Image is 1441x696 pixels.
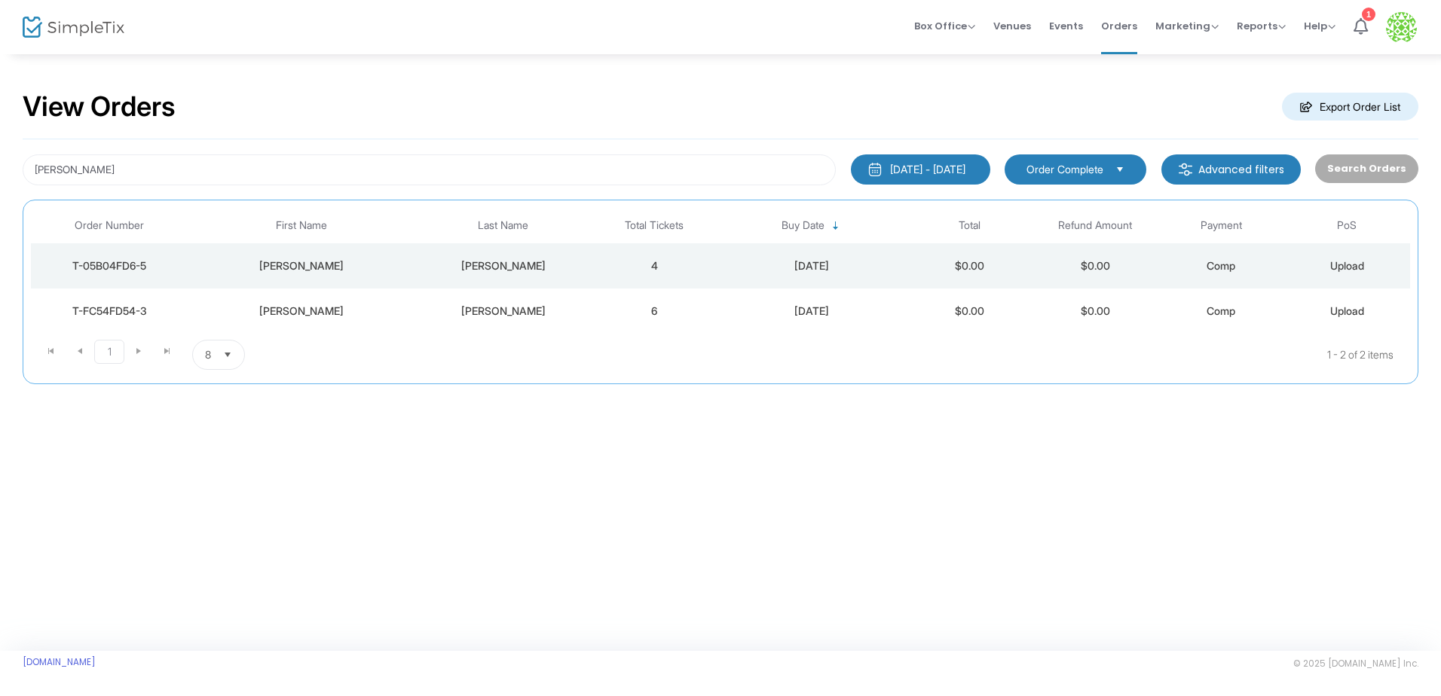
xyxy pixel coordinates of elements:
button: Select [217,340,238,369]
div: Alan [192,258,411,273]
th: Total Tickets [592,208,717,243]
button: [DATE] - [DATE] [851,154,990,185]
img: monthly [867,162,883,177]
div: 9/15/2025 [721,304,903,319]
span: Last Name [478,219,528,232]
span: Order Complete [1026,162,1103,177]
td: $0.00 [906,288,1032,334]
a: [DOMAIN_NAME] [23,656,96,668]
img: filter [1178,162,1193,177]
td: $0.00 [1033,288,1158,334]
span: Order Number [75,219,144,232]
input: Search by name, email, phone, order number, ip address, or last 4 digits of card [23,154,836,185]
div: [DATE] - [DATE] [890,162,965,177]
div: 9/15/2025 [721,258,903,273]
kendo-pager-info: 1 - 2 of 2 items [395,340,1394,370]
span: Upload [1330,304,1364,317]
th: Total [906,208,1032,243]
td: 4 [592,243,717,288]
span: Payment [1201,219,1242,232]
div: T-FC54FD54-3 [35,304,185,319]
span: PoS [1337,219,1357,232]
th: Refund Amount [1033,208,1158,243]
m-button: Export Order List [1282,93,1418,121]
span: Sortable [830,220,842,232]
td: $0.00 [906,243,1032,288]
div: Blumenthal [419,304,588,319]
span: Events [1049,7,1083,45]
span: Venues [993,7,1031,45]
span: Orders [1101,7,1137,45]
h2: View Orders [23,90,176,124]
span: Page 1 [94,340,124,364]
span: 8 [205,347,211,362]
span: Buy Date [782,219,825,232]
button: Select [1109,161,1130,178]
m-button: Advanced filters [1161,154,1301,185]
span: Comp [1207,304,1235,317]
span: Upload [1330,259,1364,272]
div: T-05B04FD6-5 [35,258,185,273]
div: Blumenthal [419,258,588,273]
span: First Name [276,219,327,232]
div: 1 [1362,8,1375,21]
span: Comp [1207,259,1235,272]
div: Data table [31,208,1410,334]
td: 6 [592,288,717,334]
span: Help [1304,19,1335,33]
div: Jill [192,304,411,319]
span: © 2025 [DOMAIN_NAME] Inc. [1293,658,1418,670]
span: Reports [1237,19,1286,33]
span: Marketing [1155,19,1219,33]
td: $0.00 [1033,243,1158,288]
span: Box Office [914,19,975,33]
